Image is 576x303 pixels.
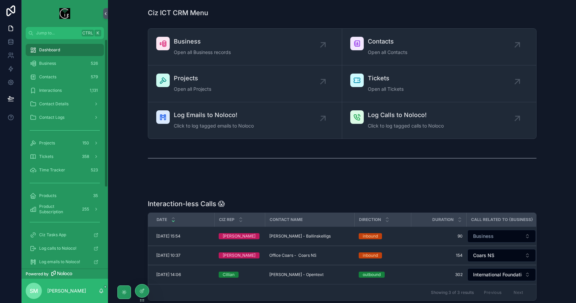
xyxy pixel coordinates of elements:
[467,230,536,243] button: Select Button
[59,8,70,19] img: App logo
[148,65,342,102] a: ProjectsOpen all Projects
[47,287,86,294] p: [PERSON_NAME]
[174,110,254,120] span: Log Emails to Noloco!
[415,233,463,239] a: 90
[223,233,255,239] div: [PERSON_NAME]
[156,233,211,239] a: [DATE] 15:54
[368,37,407,46] span: Contacts
[174,86,211,92] span: Open all Projects
[39,154,53,159] span: Tickets
[39,88,62,93] span: Interactions
[22,269,108,279] a: Powered by
[89,166,100,174] div: 523
[39,167,65,173] span: Time Tracker
[91,192,100,200] div: 35
[82,30,94,36] span: Ctrl
[219,272,261,278] a: Cillian
[39,47,60,53] span: Dashboard
[174,74,211,83] span: Projects
[30,287,38,295] span: SM
[39,61,56,66] span: Business
[26,71,104,83] a: Contacts579
[363,272,381,278] div: outbound
[148,102,342,139] a: Log Emails to Noloco!Click to log tagged emails to Noloco
[22,39,108,269] div: scrollable content
[36,30,79,36] span: Jump to...
[368,49,407,56] span: Open all Contacts
[467,268,536,281] button: Select Button
[368,74,404,83] span: Tickets
[39,246,76,251] span: Log calls to Noloco!
[269,272,324,277] span: [PERSON_NAME] - Opentext
[95,30,101,36] span: K
[39,140,55,146] span: Projects
[88,86,100,94] div: 1,131
[415,253,463,258] a: 154
[80,153,91,161] div: 358
[26,242,104,254] a: Log calls to Noloco!
[156,272,211,277] a: [DATE] 14:06
[26,203,104,215] a: Product Subscription255
[26,137,104,149] a: Projects150
[157,217,167,222] span: Date
[39,115,64,120] span: Contact Logs
[219,233,261,239] a: [PERSON_NAME]
[26,164,104,176] a: Time Tracker523
[269,233,351,239] a: [PERSON_NAME] - Ballinskelligs
[368,110,444,120] span: Log Calls to Noloco!
[363,233,378,239] div: inbound
[223,252,255,258] div: [PERSON_NAME]
[39,74,56,80] span: Contacts
[80,139,91,147] div: 150
[148,199,225,209] h1: Interaction-less Calls 😱
[471,217,533,222] span: Call Related To {Business}
[363,252,378,258] div: inbound
[39,232,66,238] span: Ciz Tasks App
[156,233,181,239] span: [DATE] 15:54
[473,233,494,240] span: Business
[223,272,235,278] div: Cillian
[432,217,454,222] span: Duration
[26,229,104,241] a: Ciz Tasks App
[26,44,104,56] a: Dashboard
[39,101,68,107] span: Contact Details
[148,8,208,18] h1: Ciz ICT CRM Menu
[26,84,104,97] a: Interactions1,131
[156,253,181,258] span: [DATE] 10:37
[26,57,104,70] a: Business526
[269,272,351,277] a: [PERSON_NAME] - Opentext
[39,193,56,198] span: Products
[156,253,211,258] a: [DATE] 10:37
[39,204,77,215] span: Product Subscription
[473,271,522,278] span: International Foundation for Integrated Care (IFIC)
[467,249,536,262] button: Select Button
[39,259,80,265] span: Log emails to Noloco!
[270,217,303,222] span: Contact Name
[26,98,104,110] a: Contact Details
[415,272,463,277] a: 302
[342,29,536,65] a: ContactsOpen all Contacts
[80,205,91,213] div: 255
[431,290,474,295] span: Showing 3 of 3 results
[26,111,104,123] a: Contact Logs
[269,233,331,239] span: [PERSON_NAME] - Ballinskelligs
[342,65,536,102] a: TicketsOpen all Tickets
[359,233,407,239] a: inbound
[359,272,407,278] a: outbound
[219,252,261,258] a: [PERSON_NAME]
[269,253,317,258] span: Office Coars - Coars NS
[174,37,231,46] span: Business
[26,190,104,202] a: Products35
[467,229,536,243] a: Select Button
[359,217,381,222] span: Direction
[26,150,104,163] a: Tickets358
[26,271,49,277] span: Powered by
[26,256,104,268] a: Log emails to Noloco!
[368,86,404,92] span: Open all Tickets
[219,217,235,222] span: Ciz Rep
[26,27,104,39] button: Jump to...CtrlK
